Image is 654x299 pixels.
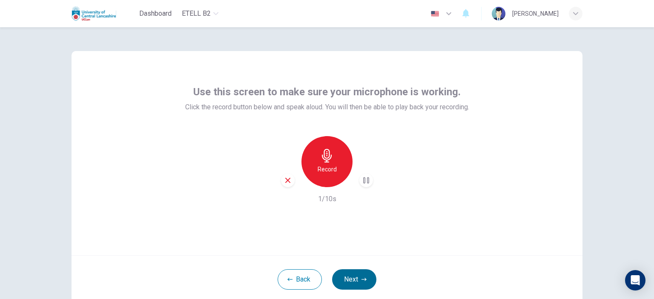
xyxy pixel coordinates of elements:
h6: 1/10s [318,194,336,204]
div: [PERSON_NAME] [512,9,559,19]
img: en [430,11,440,17]
div: Open Intercom Messenger [625,270,645,290]
button: eTELL B2 [178,6,222,21]
button: Record [301,136,353,187]
span: Use this screen to make sure your microphone is working. [193,85,461,99]
a: Uclan logo [72,5,136,22]
button: Next [332,269,376,290]
h6: Record [318,164,337,174]
button: Back [278,269,322,290]
span: Click the record button below and speak aloud. You will then be able to play back your recording. [185,102,469,112]
img: Profile picture [492,7,505,20]
span: eTELL B2 [182,9,211,19]
button: Dashboard [136,6,175,21]
span: Dashboard [139,9,172,19]
img: Uclan logo [72,5,116,22]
